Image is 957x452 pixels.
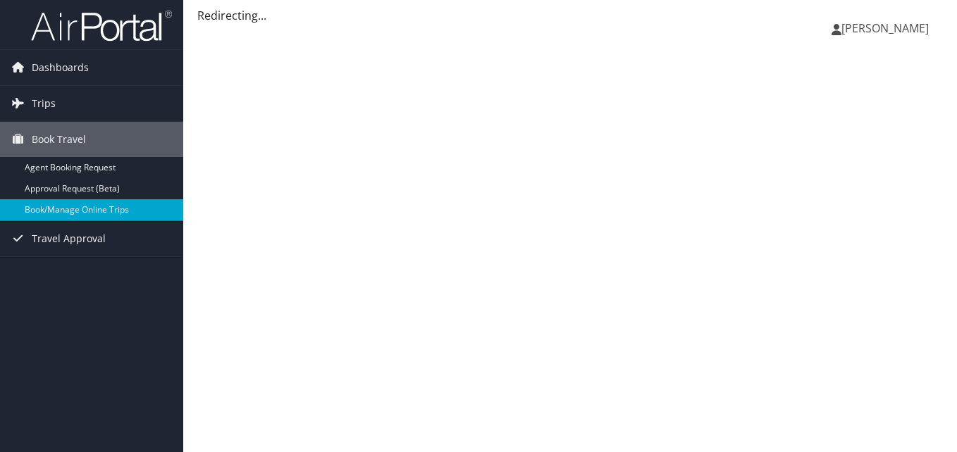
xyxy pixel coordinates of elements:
[32,221,106,256] span: Travel Approval
[832,7,943,49] a: [PERSON_NAME]
[197,7,943,24] div: Redirecting...
[32,50,89,85] span: Dashboards
[841,20,929,36] span: [PERSON_NAME]
[32,86,56,121] span: Trips
[31,9,172,42] img: airportal-logo.png
[32,122,86,157] span: Book Travel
